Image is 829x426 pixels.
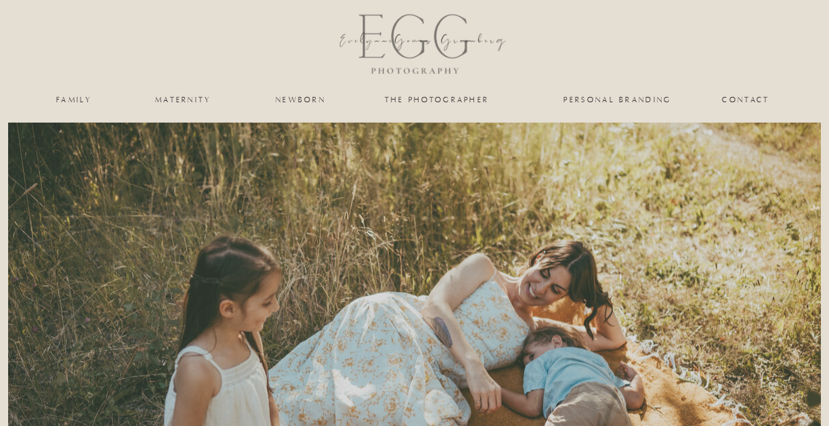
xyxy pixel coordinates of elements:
[562,95,673,104] a: personal branding
[273,95,328,104] a: newborn
[155,95,211,104] a: maternity
[47,95,102,104] a: family
[722,95,770,104] a: Contact
[369,95,505,104] a: the photographer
